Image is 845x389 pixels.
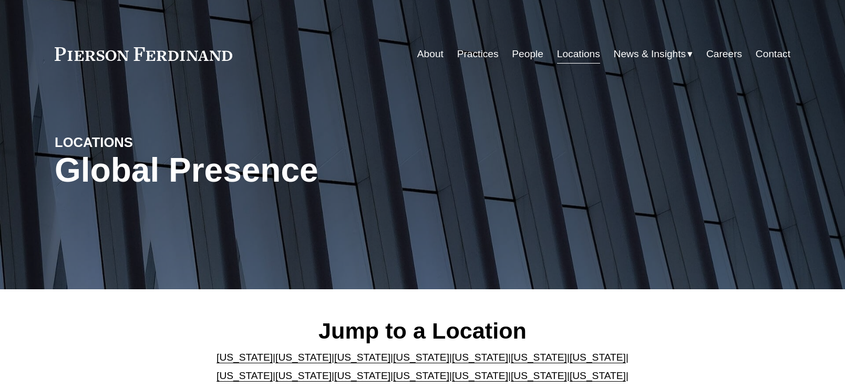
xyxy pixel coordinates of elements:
a: Locations [557,44,600,64]
a: [US_STATE] [511,370,567,381]
a: [US_STATE] [452,370,508,381]
a: Careers [706,44,742,64]
a: [US_STATE] [570,370,626,381]
a: [US_STATE] [275,370,332,381]
span: News & Insights [614,45,686,64]
a: [US_STATE] [217,370,273,381]
a: About [417,44,444,64]
a: [US_STATE] [334,352,390,363]
h4: LOCATIONS [55,134,239,151]
a: [US_STATE] [334,370,390,381]
a: [US_STATE] [570,352,626,363]
a: [US_STATE] [275,352,332,363]
a: [US_STATE] [393,352,449,363]
a: Practices [457,44,499,64]
a: [US_STATE] [217,352,273,363]
a: folder dropdown [614,44,693,64]
a: [US_STATE] [452,352,508,363]
h1: Global Presence [55,151,545,190]
a: [US_STATE] [511,352,567,363]
a: People [512,44,543,64]
a: [US_STATE] [393,370,449,381]
a: Contact [756,44,790,64]
h2: Jump to a Location [208,317,637,344]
